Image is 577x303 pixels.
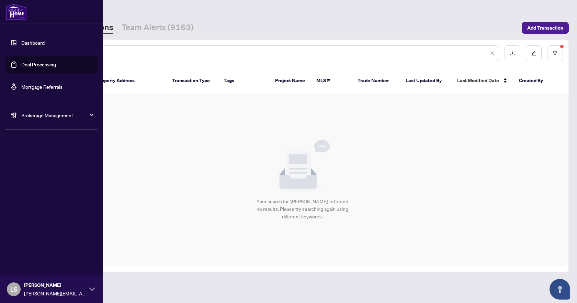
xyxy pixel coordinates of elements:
[526,45,542,61] button: edit
[21,84,63,90] a: Mortgage Referrals
[256,198,349,220] div: Your search for '[PERSON_NAME]' returned no results. Please try searching again using different k...
[24,290,86,297] span: [PERSON_NAME][EMAIL_ADDRESS][DOMAIN_NAME]
[10,284,18,294] span: LS
[510,51,515,56] span: download
[452,67,513,94] th: Last Modified Date
[527,22,563,33] span: Add Transaction
[122,22,194,34] a: Team Alerts (9163)
[275,140,330,192] img: Null State Icon
[553,51,557,56] span: filter
[21,111,93,119] span: Brokerage Management
[531,51,536,56] span: edit
[550,279,570,300] button: Open asap
[400,67,452,94] th: Last Updated By
[24,281,86,289] span: [PERSON_NAME]
[457,77,499,84] span: Last Modified Date
[5,3,27,20] img: logo
[218,67,270,94] th: Tags
[513,67,555,94] th: Created By
[311,67,352,94] th: MLS #
[167,67,218,94] th: Transaction Type
[505,45,520,61] button: download
[91,67,167,94] th: Property Address
[547,45,563,61] button: filter
[352,67,400,94] th: Trade Number
[490,51,495,56] span: close
[21,62,56,68] a: Deal Processing
[21,40,45,46] a: Dashboard
[270,67,311,94] th: Project Name
[522,22,569,34] button: Add Transaction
